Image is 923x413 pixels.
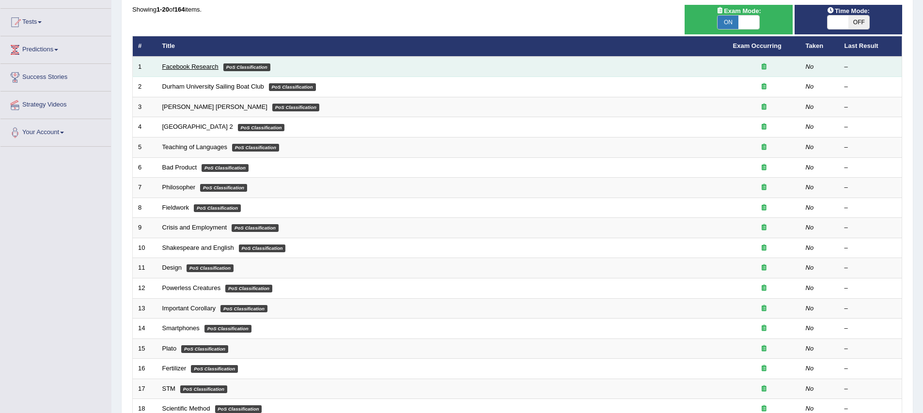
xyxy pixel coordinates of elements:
[806,103,814,110] em: No
[848,15,869,29] span: OFF
[806,385,814,392] em: No
[162,264,182,271] a: Design
[162,143,227,151] a: Teaching of Languages
[845,163,897,172] div: –
[162,164,197,171] a: Bad Product
[806,184,814,191] em: No
[133,157,157,178] td: 6
[733,384,795,394] div: Exam occurring question
[0,119,111,143] a: Your Account
[733,223,795,232] div: Exam occurring question
[712,6,765,16] span: Exam Mode:
[215,405,262,413] em: PoS Classification
[162,305,216,312] a: Important Corollary
[133,338,157,359] td: 15
[806,143,814,151] em: No
[0,64,111,88] a: Success Stories
[133,36,157,57] th: #
[204,325,251,333] em: PoS Classification
[133,198,157,218] td: 8
[133,57,157,77] td: 1
[162,385,175,392] a: STM
[845,324,897,333] div: –
[733,143,795,152] div: Exam occurring question
[839,36,902,57] th: Last Result
[202,164,249,172] em: PoS Classification
[162,224,227,231] a: Crisis and Employment
[162,365,187,372] a: Fertilizer
[238,124,285,132] em: PoS Classification
[132,5,902,14] div: Showing of items.
[232,224,279,232] em: PoS Classification
[845,263,897,273] div: –
[223,63,270,71] em: PoS Classification
[162,123,233,130] a: [GEOGRAPHIC_DATA] 2
[269,83,316,91] em: PoS Classification
[133,319,157,339] td: 14
[220,305,267,313] em: PoS Classification
[733,344,795,353] div: Exam occurring question
[162,244,234,251] a: Shakespeare and English
[845,183,897,192] div: –
[845,82,897,92] div: –
[733,284,795,293] div: Exam occurring question
[239,245,286,252] em: PoS Classification
[806,83,814,90] em: No
[733,42,782,49] a: Exam Occurring
[162,345,177,352] a: Plato
[845,203,897,213] div: –
[200,184,247,192] em: PoS Classification
[845,384,897,394] div: –
[806,365,814,372] em: No
[733,304,795,313] div: Exam occurring question
[162,63,219,70] a: Facebook Research
[806,224,814,231] em: No
[733,62,795,72] div: Exam occurring question
[733,183,795,192] div: Exam occurring question
[162,204,189,211] a: Fieldwork
[845,244,897,253] div: –
[733,364,795,373] div: Exam occurring question
[180,385,227,393] em: PoS Classification
[232,144,279,152] em: PoS Classification
[806,324,814,332] em: No
[845,364,897,373] div: –
[733,263,795,273] div: Exam occurring question
[133,359,157,379] td: 16
[733,103,795,112] div: Exam occurring question
[162,405,210,412] a: Scientific Method
[806,284,814,291] em: No
[187,264,234,272] em: PoS Classification
[685,5,792,34] div: Show exams occurring in exams
[845,223,897,232] div: –
[806,244,814,251] em: No
[0,36,111,61] a: Predictions
[174,6,185,13] b: 164
[845,143,897,152] div: –
[845,62,897,72] div: –
[133,77,157,97] td: 2
[806,204,814,211] em: No
[845,103,897,112] div: –
[806,164,814,171] em: No
[162,83,264,90] a: Durham University Sailing Boat Club
[162,184,196,191] a: Philosopher
[156,6,169,13] b: 1-20
[133,238,157,258] td: 10
[733,82,795,92] div: Exam occurring question
[157,36,728,57] th: Title
[191,365,238,373] em: PoS Classification
[133,379,157,399] td: 17
[133,138,157,158] td: 5
[733,122,795,132] div: Exam occurring question
[845,284,897,293] div: –
[194,204,241,212] em: PoS Classification
[0,9,111,33] a: Tests
[806,345,814,352] em: No
[800,36,839,57] th: Taken
[845,304,897,313] div: –
[272,104,319,111] em: PoS Classification
[133,117,157,138] td: 4
[806,405,814,412] em: No
[133,298,157,319] td: 13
